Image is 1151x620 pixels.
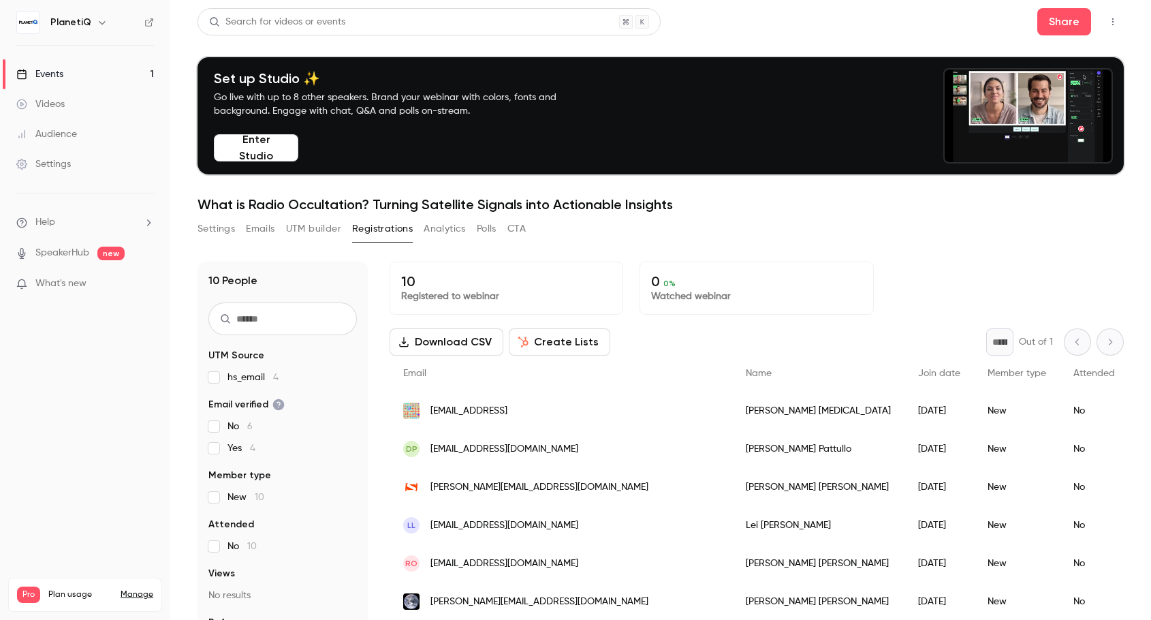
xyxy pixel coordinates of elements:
[390,328,503,356] button: Download CSV
[401,290,612,303] p: Registered to webinar
[208,518,254,531] span: Attended
[247,542,257,551] span: 10
[424,218,466,240] button: Analytics
[227,441,255,455] span: Yes
[227,420,253,433] span: No
[208,567,235,580] span: Views
[732,544,904,583] div: [PERSON_NAME] [PERSON_NAME]
[198,218,235,240] button: Settings
[1073,369,1115,378] span: Attended
[974,430,1060,468] div: New
[430,442,578,456] span: [EMAIL_ADDRESS][DOMAIN_NAME]
[214,91,588,118] p: Go live with up to 8 other speakers. Brand your webinar with colors, fonts and background. Engage...
[35,277,86,291] span: What's new
[430,518,578,533] span: [EMAIL_ADDRESS][DOMAIN_NAME]
[904,468,974,506] div: [DATE]
[50,16,91,29] h6: PlanetiQ
[16,157,71,171] div: Settings
[208,469,271,482] span: Member type
[1060,544,1129,583] div: No
[663,279,676,288] span: 0 %
[732,430,904,468] div: [PERSON_NAME] Pattullo
[430,404,507,418] span: [EMAIL_ADDRESS]
[48,589,112,600] span: Plan usage
[208,349,264,362] span: UTM Source
[904,544,974,583] div: [DATE]
[509,328,610,356] button: Create Lists
[97,247,125,260] span: new
[430,480,648,495] span: [PERSON_NAME][EMAIL_ADDRESS][DOMAIN_NAME]
[227,540,257,553] span: No
[208,273,257,289] h1: 10 People
[255,493,264,502] span: 10
[406,443,417,455] span: DP
[209,15,345,29] div: Search for videos or events
[1060,506,1129,544] div: No
[208,398,285,412] span: Email verified
[227,491,264,504] span: New
[918,369,960,378] span: Join date
[16,97,65,111] div: Videos
[904,430,974,468] div: [DATE]
[286,218,341,240] button: UTM builder
[403,479,420,495] img: stariongroup.eu
[746,369,772,378] span: Name
[273,373,279,382] span: 4
[214,134,298,161] button: Enter Studio
[403,593,420,610] img: andonetech.com
[1037,8,1091,35] button: Share
[430,595,648,609] span: [PERSON_NAME][EMAIL_ADDRESS][DOMAIN_NAME]
[1060,392,1129,430] div: No
[247,422,253,431] span: 6
[198,196,1124,213] h1: What is Radio Occultation? Turning Satellite Signals into Actionable Insights
[250,444,255,453] span: 4
[246,218,274,240] button: Emails
[974,392,1060,430] div: New
[477,218,496,240] button: Polls
[352,218,413,240] button: Registrations
[35,246,89,260] a: SpeakerHub
[35,215,55,230] span: Help
[651,273,862,290] p: 0
[732,506,904,544] div: Lei [PERSON_NAME]
[405,557,417,570] span: RO
[988,369,1046,378] span: Member type
[208,589,357,602] p: No results
[904,506,974,544] div: [DATE]
[1019,335,1053,349] p: Out of 1
[1060,430,1129,468] div: No
[732,392,904,430] div: [PERSON_NAME] [MEDICAL_DATA]
[401,273,612,290] p: 10
[121,589,153,600] a: Manage
[227,371,279,384] span: hs_email
[974,468,1060,506] div: New
[16,67,63,81] div: Events
[974,544,1060,583] div: New
[16,127,77,141] div: Audience
[214,70,588,87] h4: Set up Studio ✨
[1060,468,1129,506] div: No
[17,587,40,603] span: Pro
[403,403,420,419] img: worldsphere.ai
[16,215,154,230] li: help-dropdown-opener
[430,557,578,571] span: [EMAIL_ADDRESS][DOMAIN_NAME]
[732,468,904,506] div: [PERSON_NAME] [PERSON_NAME]
[407,519,415,531] span: LL
[651,290,862,303] p: Watched webinar
[974,506,1060,544] div: New
[403,369,426,378] span: Email
[17,12,39,33] img: PlanetiQ
[507,218,526,240] button: CTA
[904,392,974,430] div: [DATE]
